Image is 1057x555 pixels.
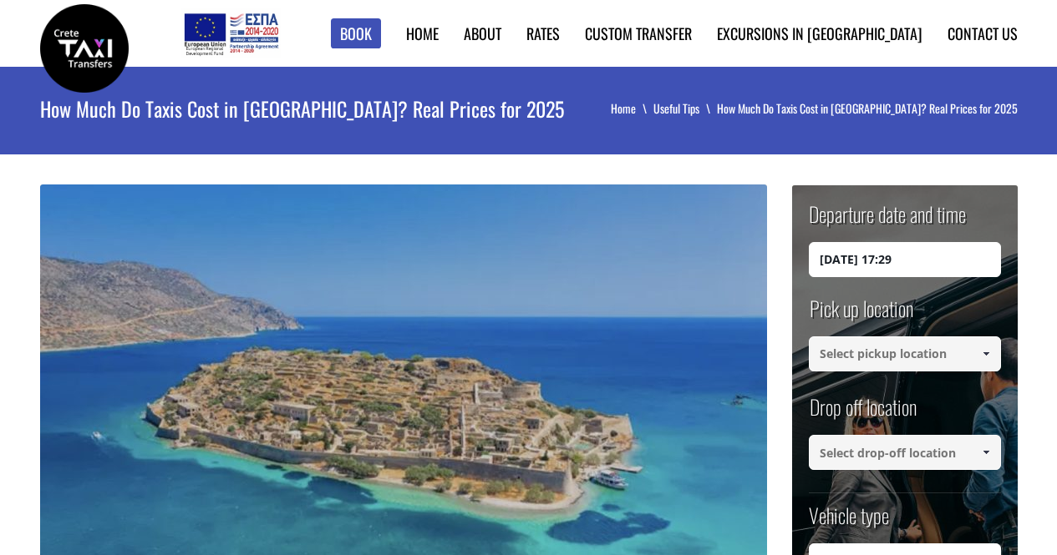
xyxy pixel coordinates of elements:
img: e-bannersEUERDF180X90.jpg [181,8,281,58]
a: Book [331,18,381,49]
input: Select pickup location [809,336,1001,371]
a: Show All Items [972,435,999,470]
img: Crete Taxi Transfers | How Much Do Taxis Cost in Crete? Real Prices for 2025 [40,4,129,93]
label: Departure date and time [809,199,966,242]
a: Excursions in [GEOGRAPHIC_DATA] [717,23,922,44]
h1: How Much Do Taxis Cost in [GEOGRAPHIC_DATA]? Real Prices for 2025 [40,67,591,150]
a: Crete Taxi Transfers | How Much Do Taxis Cost in Crete? Real Prices for 2025 [40,38,129,55]
label: Vehicle type [809,501,889,543]
li: How Much Do Taxis Cost in [GEOGRAPHIC_DATA]? Real Prices for 2025 [717,100,1018,117]
a: About [464,23,501,44]
a: Home [406,23,439,44]
input: Select drop-off location [809,435,1001,470]
a: Home [611,99,653,117]
a: Contact us [948,23,1018,44]
a: Custom Transfer [585,23,692,44]
a: Rates [526,23,560,44]
label: Pick up location [809,294,913,336]
a: Show All Items [972,336,999,371]
a: Useful Tips [653,99,717,117]
label: Drop off location [809,392,917,435]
